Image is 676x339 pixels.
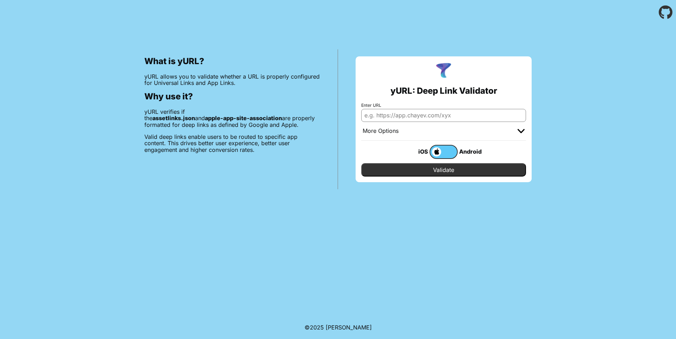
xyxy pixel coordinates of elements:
[144,109,320,128] p: yURL verifies if the and are properly formatted for deep links as defined by Google and Apple.
[205,115,282,122] b: apple-app-site-association
[144,92,320,101] h2: Why use it?
[458,147,486,156] div: Android
[305,316,372,339] footer: ©
[144,134,320,153] p: Valid deep links enable users to be routed to specific app content. This drives better user exper...
[361,103,526,108] label: Enter URL
[518,129,525,133] img: chevron
[144,73,320,86] p: yURL allows you to validate whether a URL is properly configured for Universal Links and App Links.
[326,324,372,331] a: Michael Ibragimchayev's Personal Site
[361,109,526,122] input: e.g. https://app.chayev.com/xyx
[144,56,320,66] h2: What is yURL?
[401,147,430,156] div: iOS
[434,62,453,80] img: yURL Logo
[363,128,399,135] div: More Options
[152,115,195,122] b: assetlinks.json
[390,86,497,96] h2: yURL: Deep Link Validator
[361,163,526,177] input: Validate
[310,324,324,331] span: 2025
